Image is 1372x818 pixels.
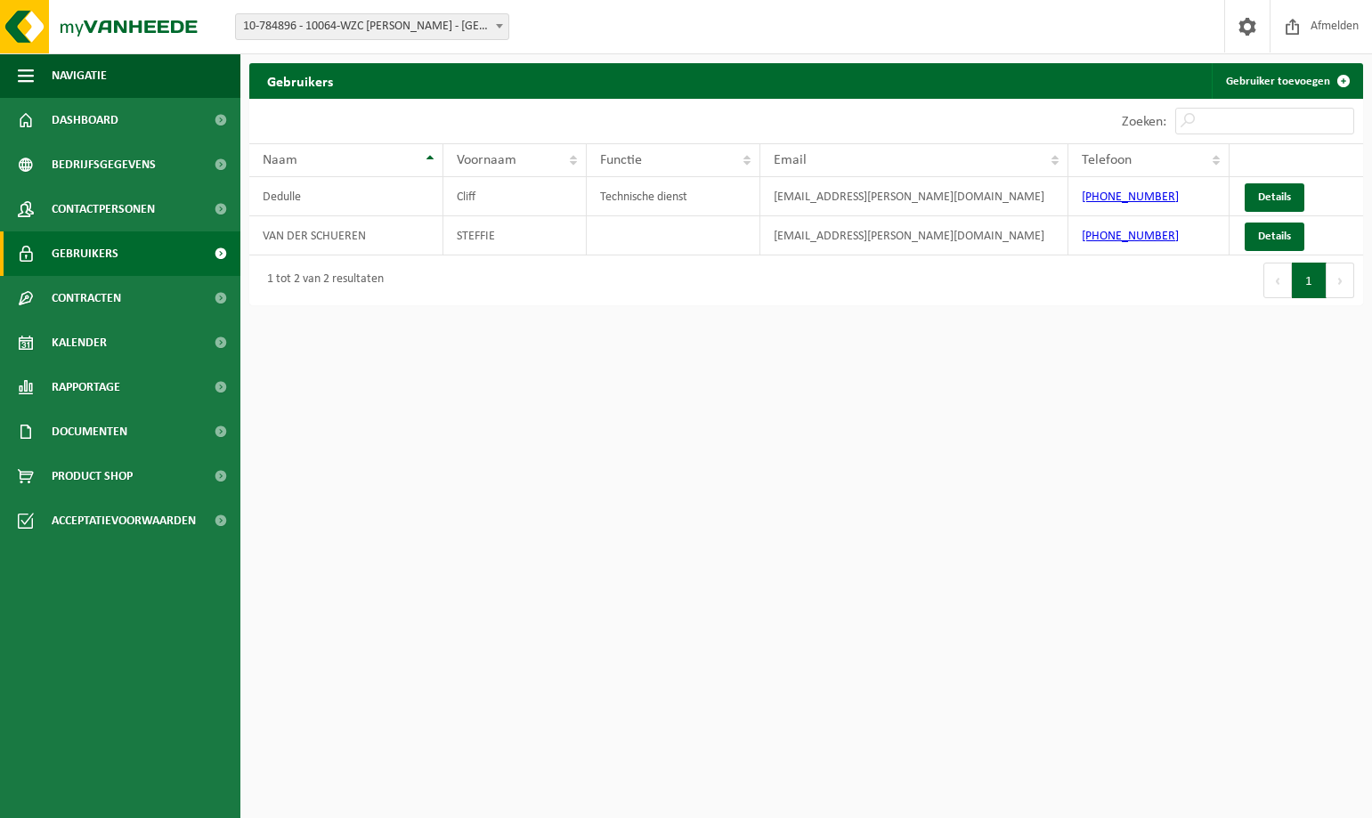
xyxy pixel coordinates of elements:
[1245,223,1304,251] a: Details
[52,498,196,543] span: Acceptatievoorwaarden
[443,216,587,255] td: STEFFIE
[774,153,807,167] span: Email
[52,409,127,454] span: Documenten
[1327,263,1354,298] button: Next
[1292,263,1327,298] button: 1
[236,14,508,39] span: 10-784896 - 10064-WZC BEAULIEU - VILVOORDE
[1122,115,1166,129] label: Zoeken:
[52,98,118,142] span: Dashboard
[235,13,509,40] span: 10-784896 - 10064-WZC BEAULIEU - VILVOORDE
[249,63,351,98] h2: Gebruikers
[1082,153,1132,167] span: Telefoon
[1082,190,1179,204] a: [PHONE_NUMBER]
[52,320,107,365] span: Kalender
[263,153,297,167] span: Naam
[249,216,443,255] td: VAN DER SCHUEREN
[760,177,1069,216] td: [EMAIL_ADDRESS][PERSON_NAME][DOMAIN_NAME]
[600,153,642,167] span: Functie
[1245,183,1304,212] a: Details
[52,142,156,187] span: Bedrijfsgegevens
[52,454,133,498] span: Product Shop
[52,276,121,320] span: Contracten
[52,365,120,409] span: Rapportage
[52,187,155,231] span: Contactpersonen
[1082,230,1179,243] a: [PHONE_NUMBER]
[52,53,107,98] span: Navigatie
[1212,63,1361,99] a: Gebruiker toevoegen
[457,153,516,167] span: Voornaam
[443,177,587,216] td: Cliff
[249,177,443,216] td: Dedulle
[760,216,1069,255] td: [EMAIL_ADDRESS][PERSON_NAME][DOMAIN_NAME]
[587,177,760,216] td: Technische dienst
[1263,263,1292,298] button: Previous
[258,264,384,296] div: 1 tot 2 van 2 resultaten
[52,231,118,276] span: Gebruikers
